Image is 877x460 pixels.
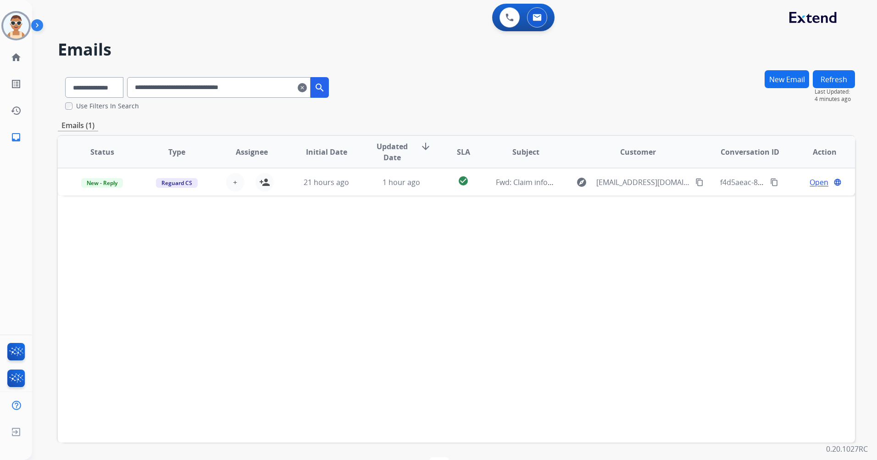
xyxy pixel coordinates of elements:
span: Last Updated: [815,88,855,95]
label: Use Filters In Search [76,101,139,111]
p: 0.20.1027RC [826,443,868,454]
span: Updated Date [372,141,413,163]
mat-icon: search [314,82,325,93]
p: Emails (1) [58,120,98,131]
span: Fwd: Claim information [496,177,576,187]
mat-icon: list_alt [11,79,22,90]
span: Reguard CS [156,178,198,188]
mat-icon: person_add [259,177,270,188]
span: [EMAIL_ADDRESS][DOMAIN_NAME] [596,177,690,188]
span: Open [810,177,828,188]
span: Conversation ID [721,146,779,157]
mat-icon: inbox [11,132,22,143]
span: Status [90,146,114,157]
span: SLA [457,146,470,157]
button: New Email [765,70,809,88]
span: f4d5aeac-8de2-4ef7-b1ed-4685a8bd5b5c [720,177,860,187]
img: avatar [3,13,29,39]
mat-icon: check_circle [458,175,469,186]
mat-icon: content_copy [695,178,704,186]
mat-icon: history [11,105,22,116]
span: 4 minutes ago [815,95,855,103]
mat-icon: home [11,52,22,63]
span: Customer [620,146,656,157]
mat-icon: language [833,178,842,186]
button: + [226,173,244,191]
span: Assignee [236,146,268,157]
th: Action [780,136,855,168]
span: + [233,177,237,188]
mat-icon: arrow_downward [420,141,431,152]
span: Subject [512,146,539,157]
mat-icon: clear [298,82,307,93]
span: 21 hours ago [304,177,349,187]
h2: Emails [58,40,855,59]
span: Type [168,146,185,157]
mat-icon: content_copy [770,178,778,186]
mat-icon: explore [576,177,587,188]
span: Initial Date [306,146,347,157]
span: 1 hour ago [383,177,420,187]
span: New - Reply [81,178,123,188]
button: Refresh [813,70,855,88]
